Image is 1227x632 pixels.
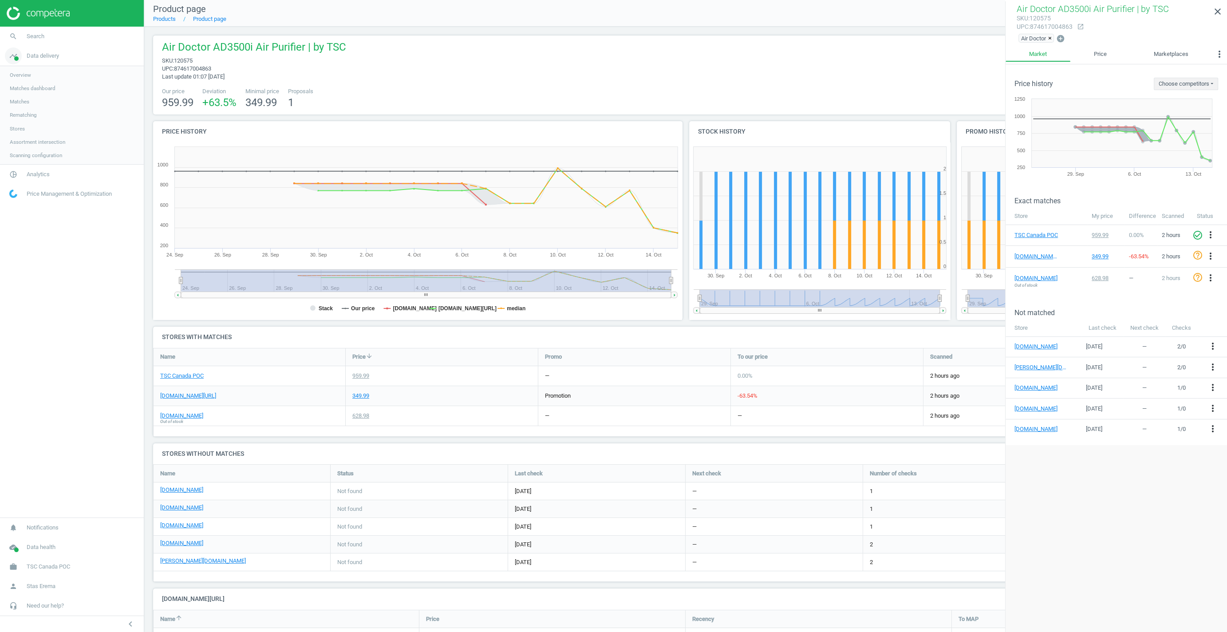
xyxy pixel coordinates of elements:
[1014,96,1025,102] text: 1250
[798,273,811,278] tspan: 6. Oct
[1014,363,1068,371] a: [PERSON_NAME][DOMAIN_NAME]
[1214,49,1225,59] i: more_vert
[245,96,277,109] span: 349.99
[1017,15,1028,22] span: sku
[10,125,25,132] span: Stores
[27,543,55,551] span: Data health
[1017,165,1025,170] text: 250
[27,52,59,60] span: Data delivery
[27,602,64,610] span: Need our help?
[160,222,168,228] text: 400
[337,487,362,495] span: Not found
[5,166,22,183] i: pie_chart_outlined
[27,170,50,178] span: Analytics
[1014,231,1059,239] a: TSC Canada POC
[1014,282,1038,288] span: Out of stock
[870,523,873,531] span: 1
[1081,320,1123,336] th: Last check
[646,252,661,257] tspan: 14. Oct
[769,273,782,278] tspan: 4. Oct
[1166,419,1197,439] td: 1 / 0
[1123,320,1165,336] th: Next check
[1092,253,1120,261] div: 349.99
[1130,47,1212,62] a: Marketplaces
[160,486,203,494] a: [DOMAIN_NAME]
[310,252,327,257] tspan: 30. Sep
[515,541,679,549] span: [DATE]
[160,557,246,565] a: [PERSON_NAME][DOMAIN_NAME]
[1166,336,1197,357] td: 2 / 0
[930,392,1109,400] span: 2 hours ago
[504,252,517,257] tspan: 8. Oct
[160,504,203,512] a: [DOMAIN_NAME]
[692,558,697,566] span: —
[692,505,697,513] span: —
[692,615,714,623] span: Recency
[393,305,437,312] tspan: [DOMAIN_NAME]
[352,372,369,380] div: 959.99
[160,539,203,547] a: [DOMAIN_NAME]
[1192,230,1203,241] i: check_circle_outline
[162,65,174,72] span: upc :
[1192,272,1203,283] i: help_outline
[1048,34,1053,42] button: ×
[828,273,841,278] tspan: 8. Oct
[1014,274,1059,282] a: [DOMAIN_NAME]
[288,96,294,109] span: 1
[930,412,1109,420] span: 2 hours ago
[245,87,279,95] span: Minimal price
[160,353,175,361] span: Name
[707,273,724,278] tspan: 30. Sep
[160,470,175,478] span: Name
[870,558,873,566] span: 2
[1006,320,1081,336] th: Store
[738,353,768,361] span: To our price
[939,239,946,245] text: 0.5
[1087,208,1124,225] th: My price
[1086,343,1102,350] span: [DATE]
[507,305,525,312] tspan: median
[1162,253,1180,260] span: 2 hours
[160,202,168,208] text: 600
[1070,47,1130,62] a: Price
[515,487,679,495] span: [DATE]
[119,618,142,630] button: chevron_left
[360,252,373,257] tspan: 2. Oct
[545,392,571,399] span: promotion
[943,215,946,220] text: 1
[337,523,362,531] span: Not found
[162,57,174,64] span: sku :
[202,87,237,95] span: Deviation
[1192,250,1203,261] i: help_outline
[262,252,279,257] tspan: 28. Sep
[352,412,369,420] div: 628.98
[1207,423,1218,434] i: more_vert
[943,264,946,269] text: 0
[160,615,175,623] span: Name
[689,121,951,142] h4: Stock history
[1073,23,1084,31] a: open_in_new
[1006,208,1087,225] th: Store
[1207,341,1218,352] i: more_vert
[1154,78,1218,90] button: Choose competitors
[1017,23,1029,30] span: upc
[366,352,373,359] i: arrow_downward
[1056,34,1065,44] button: add_circle
[438,305,497,312] tspan: [DOMAIN_NAME][URL]
[153,443,1218,464] h4: Stores without matches
[1017,4,1169,14] span: Air Doctor AD3500i Air Purifier | by TSC
[162,73,225,80] span: Last update 01:07 [DATE]
[1067,171,1084,177] tspan: 29. Sep
[1123,336,1165,357] td: —
[193,16,226,22] a: Product page
[10,138,65,146] span: Assortment intersection
[1166,378,1197,399] td: 1 / 0
[738,412,742,420] div: —
[1086,405,1102,412] span: [DATE]
[160,243,168,248] text: 200
[1017,23,1073,31] div: : 874617004863
[125,619,136,629] i: chevron_left
[5,47,22,64] i: timeline
[545,372,549,380] div: —
[337,470,354,478] span: Status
